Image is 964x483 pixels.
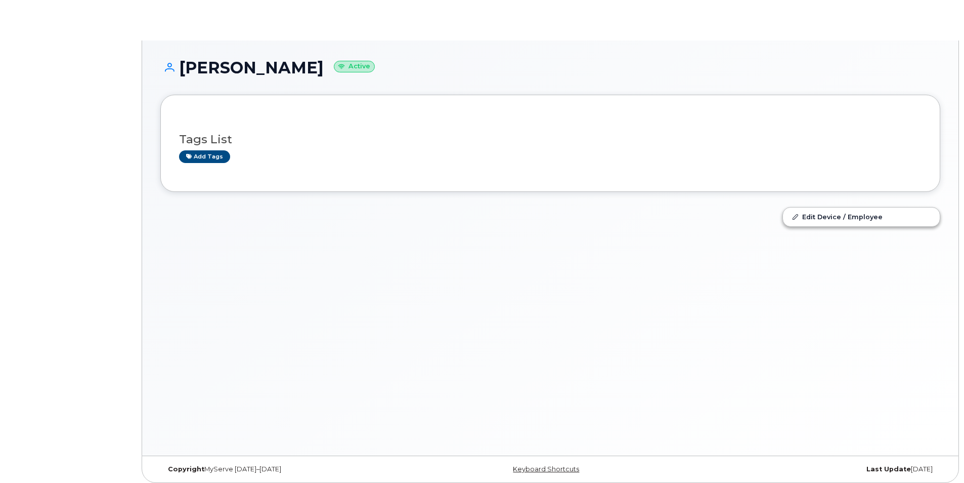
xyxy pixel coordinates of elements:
[179,133,922,146] h3: Tags List
[680,465,940,473] div: [DATE]
[179,150,230,163] a: Add tags
[513,465,579,473] a: Keyboard Shortcuts
[866,465,911,473] strong: Last Update
[160,465,420,473] div: MyServe [DATE]–[DATE]
[160,59,940,76] h1: [PERSON_NAME]
[783,208,940,226] a: Edit Device / Employee
[334,61,375,72] small: Active
[168,465,204,473] strong: Copyright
